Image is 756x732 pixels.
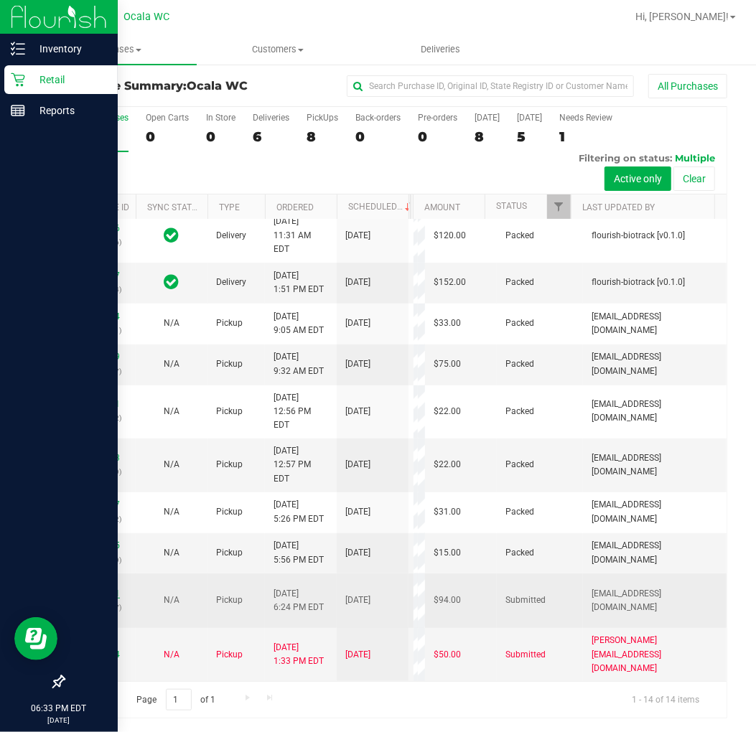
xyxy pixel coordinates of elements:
[348,202,414,212] a: Scheduled
[123,11,169,23] span: Ocala WC
[345,458,370,471] span: [DATE]
[216,505,243,519] span: Pickup
[411,194,413,220] th: Address
[434,546,461,560] span: $15.00
[206,128,235,145] div: 0
[505,458,534,471] span: Packed
[345,276,370,289] span: [DATE]
[475,113,500,123] div: [DATE]
[164,316,179,330] button: N/A
[592,350,718,377] span: [EMAIL_ADDRESS][DOMAIN_NAME]
[6,702,111,715] p: 06:33 PM EDT
[164,359,179,369] span: Not Applicable
[164,505,179,519] button: N/A
[434,505,461,519] span: $31.00
[253,128,289,145] div: 6
[307,128,338,145] div: 8
[424,202,460,212] a: Amount
[359,34,521,65] a: Deliveries
[274,310,324,337] span: [DATE] 9:05 AM EDT
[635,11,729,22] span: Hi, [PERSON_NAME]!
[434,458,461,471] span: $22.00
[675,152,715,164] span: Multiple
[274,498,324,525] span: [DATE] 5:26 PM EDT
[345,357,370,371] span: [DATE]
[434,648,461,662] span: $50.00
[11,72,25,87] inline-svg: Retail
[6,715,111,726] p: [DATE]
[164,459,179,469] span: Not Applicable
[434,229,466,243] span: $120.00
[592,398,718,425] span: [EMAIL_ADDRESS][DOMAIN_NAME]
[592,498,718,525] span: [EMAIL_ADDRESS][DOMAIN_NAME]
[355,128,401,145] div: 0
[579,152,672,164] span: Filtering on status:
[620,689,711,710] span: 1 - 14 of 14 items
[274,587,324,614] span: [DATE] 6:24 PM EDT
[345,505,370,519] span: [DATE]
[216,648,243,662] span: Pickup
[475,128,500,145] div: 8
[164,225,179,245] span: In Sync
[505,316,534,330] span: Packed
[164,648,179,662] button: N/A
[164,406,179,416] span: Not Applicable
[517,128,542,145] div: 5
[505,648,546,662] span: Submitted
[592,539,718,566] span: [EMAIL_ADDRESS][DOMAIN_NAME]
[146,128,189,145] div: 0
[401,43,480,56] span: Deliveries
[496,201,527,211] a: Status
[673,166,715,191] button: Clear
[307,113,338,123] div: PickUps
[345,316,370,330] span: [DATE]
[347,75,634,97] input: Search Purchase ID, Original ID, State Registry ID or Customer Name...
[216,316,243,330] span: Pickup
[216,546,243,560] span: Pickup
[164,405,179,418] button: N/A
[274,539,324,566] span: [DATE] 5:56 PM EDT
[216,593,243,607] span: Pickup
[434,357,461,371] span: $75.00
[164,546,179,560] button: N/A
[219,202,240,212] a: Type
[274,269,324,296] span: [DATE] 1:51 PM EDT
[164,318,179,328] span: Not Applicable
[146,113,189,123] div: Open Carts
[505,229,534,243] span: Packed
[253,113,289,123] div: Deliveries
[434,276,466,289] span: $152.00
[25,40,111,57] p: Inventory
[505,593,546,607] span: Submitted
[434,405,461,418] span: $22.00
[147,202,202,212] a: Sync Status
[216,405,243,418] span: Pickup
[345,648,370,662] span: [DATE]
[166,689,192,711] input: 1
[355,113,401,123] div: Back-orders
[197,43,358,56] span: Customers
[164,458,179,471] button: N/A
[517,113,542,123] div: [DATE]
[164,649,179,660] span: Not Applicable
[164,595,179,605] span: Not Applicable
[274,641,324,668] span: [DATE] 1:33 PM EDT
[592,451,718,479] span: [EMAIL_ADDRESS][DOMAIN_NAME]
[11,42,25,56] inline-svg: Inventory
[216,458,243,471] span: Pickup
[592,276,685,289] span: flourish-biotrack [v0.1.0]
[505,276,534,289] span: Packed
[274,391,328,433] span: [DATE] 12:56 PM EDT
[14,617,57,660] iframe: Resource center
[345,593,370,607] span: [DATE]
[505,546,534,560] span: Packed
[63,80,284,93] h3: Purchase Summary:
[164,548,179,558] span: Not Applicable
[206,113,235,123] div: In Store
[124,689,228,711] span: Page of 1
[274,350,324,377] span: [DATE] 9:32 AM EDT
[648,74,727,98] button: All Purchases
[164,357,179,371] button: N/A
[164,507,179,517] span: Not Applicable
[164,593,179,607] button: N/A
